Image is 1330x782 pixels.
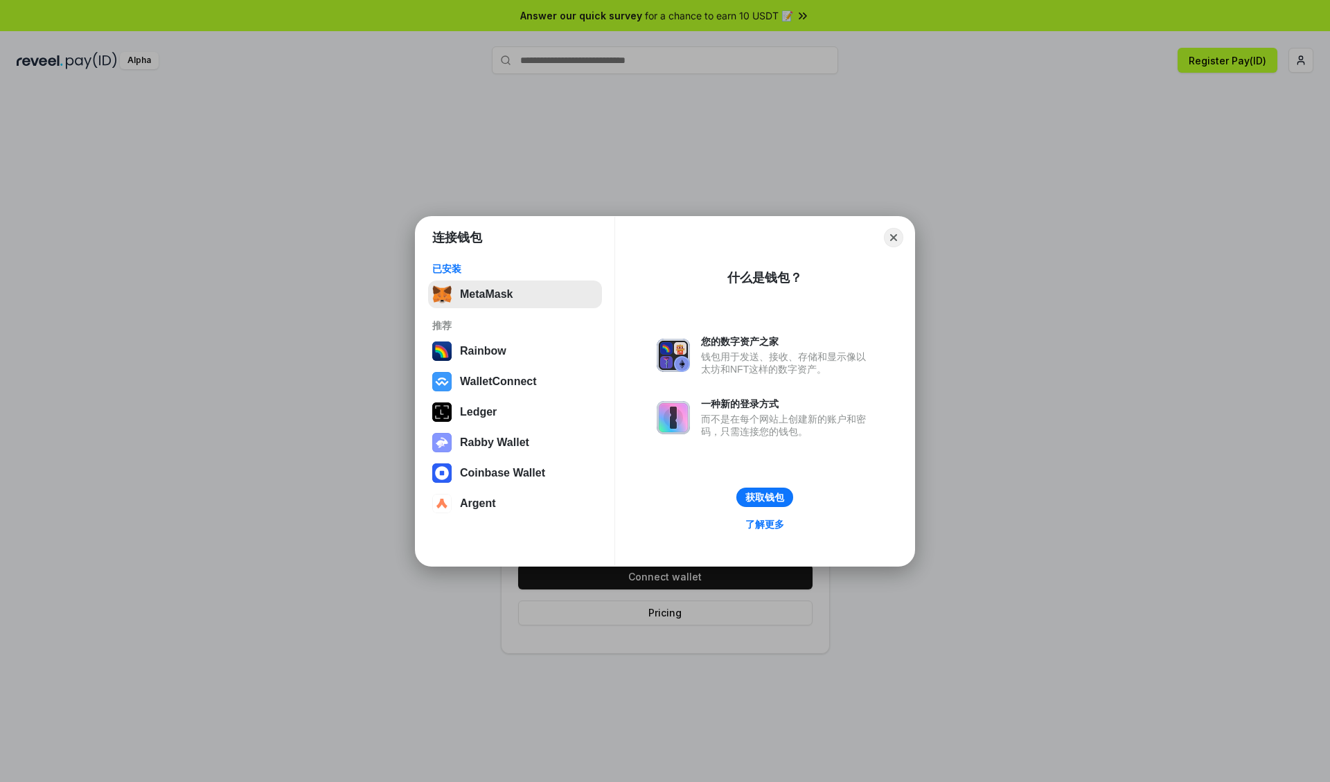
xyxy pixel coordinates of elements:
[432,494,452,513] img: svg+xml,%3Csvg%20width%3D%2228%22%20height%3D%2228%22%20viewBox%3D%220%200%2028%2028%22%20fill%3D...
[432,341,452,361] img: svg+xml,%3Csvg%20width%3D%22120%22%20height%3D%22120%22%20viewBox%3D%220%200%20120%20120%22%20fil...
[701,398,873,410] div: 一种新的登录方式
[428,398,602,426] button: Ledger
[432,372,452,391] img: svg+xml,%3Csvg%20width%3D%2228%22%20height%3D%2228%22%20viewBox%3D%220%200%2028%2028%22%20fill%3D...
[657,401,690,434] img: svg+xml,%3Csvg%20xmlns%3D%22http%3A%2F%2Fwww.w3.org%2F2000%2Fsvg%22%20fill%3D%22none%22%20viewBox...
[428,429,602,456] button: Rabby Wallet
[460,345,506,357] div: Rainbow
[432,285,452,304] img: svg+xml,%3Csvg%20fill%3D%22none%22%20height%3D%2233%22%20viewBox%3D%220%200%2035%2033%22%20width%...
[428,281,602,308] button: MetaMask
[432,319,598,332] div: 推荐
[657,339,690,372] img: svg+xml,%3Csvg%20xmlns%3D%22http%3A%2F%2Fwww.w3.org%2F2000%2Fsvg%22%20fill%3D%22none%22%20viewBox...
[460,375,537,388] div: WalletConnect
[745,518,784,531] div: 了解更多
[727,269,802,286] div: 什么是钱包？
[432,263,598,275] div: 已安装
[460,436,529,449] div: Rabby Wallet
[428,490,602,517] button: Argent
[701,413,873,438] div: 而不是在每个网站上创建新的账户和密码，只需连接您的钱包。
[460,497,496,510] div: Argent
[460,288,513,301] div: MetaMask
[745,491,784,504] div: 获取钱包
[428,337,602,365] button: Rainbow
[432,463,452,483] img: svg+xml,%3Csvg%20width%3D%2228%22%20height%3D%2228%22%20viewBox%3D%220%200%2028%2028%22%20fill%3D...
[428,368,602,396] button: WalletConnect
[432,433,452,452] img: svg+xml,%3Csvg%20xmlns%3D%22http%3A%2F%2Fwww.w3.org%2F2000%2Fsvg%22%20fill%3D%22none%22%20viewBox...
[737,515,792,533] a: 了解更多
[432,229,482,246] h1: 连接钱包
[701,350,873,375] div: 钱包用于发送、接收、存储和显示像以太坊和NFT这样的数字资产。
[701,335,873,348] div: 您的数字资产之家
[460,467,545,479] div: Coinbase Wallet
[884,228,903,247] button: Close
[460,406,497,418] div: Ledger
[432,402,452,422] img: svg+xml,%3Csvg%20xmlns%3D%22http%3A%2F%2Fwww.w3.org%2F2000%2Fsvg%22%20width%3D%2228%22%20height%3...
[428,459,602,487] button: Coinbase Wallet
[736,488,793,507] button: 获取钱包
